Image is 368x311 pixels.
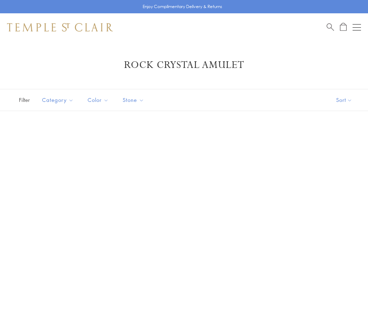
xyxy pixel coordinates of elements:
[37,92,79,108] button: Category
[320,89,368,111] button: Show sort by
[117,92,149,108] button: Stone
[119,96,149,104] span: Stone
[7,23,113,32] img: Temple St. Clair
[84,96,114,104] span: Color
[18,59,350,71] h1: Rock Crystal Amulet
[340,23,347,32] a: Open Shopping Bag
[143,3,222,10] p: Enjoy Complimentary Delivery & Returns
[82,92,114,108] button: Color
[353,23,361,32] button: Open navigation
[39,96,79,104] span: Category
[327,23,334,32] a: Search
